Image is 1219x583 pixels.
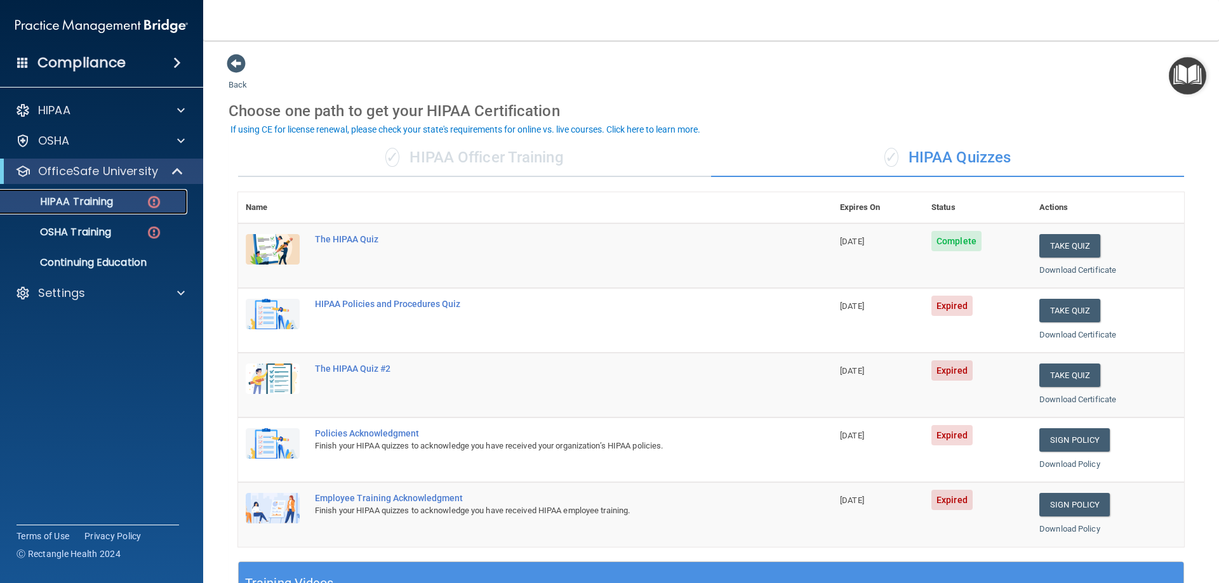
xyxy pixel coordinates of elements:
img: danger-circle.6113f641.png [146,194,162,210]
div: HIPAA Policies and Procedures Quiz [315,299,769,309]
a: Download Certificate [1039,395,1116,404]
a: Settings [15,285,185,301]
span: [DATE] [840,366,864,376]
button: Open Resource Center [1169,57,1206,95]
p: HIPAA [38,103,70,118]
span: ✓ [884,148,898,167]
a: Sign Policy [1039,428,1110,452]
h4: Compliance [37,54,126,72]
p: OfficeSafe University [38,164,158,179]
span: ✓ [385,148,399,167]
span: [DATE] [840,431,864,440]
button: Take Quiz [1039,234,1100,258]
a: OfficeSafe University [15,164,184,179]
span: Expired [931,360,973,381]
a: Download Policy [1039,459,1100,469]
div: The HIPAA Quiz [315,234,769,244]
p: OSHA [38,133,70,148]
a: Privacy Policy [84,530,142,542]
img: PMB logo [15,13,188,39]
th: Name [238,192,307,223]
div: Employee Training Acknowledgment [315,493,769,503]
div: Policies Acknowledgment [315,428,769,438]
a: OSHA [15,133,185,148]
button: Take Quiz [1039,364,1100,387]
span: [DATE] [840,495,864,505]
span: Expired [931,296,973,316]
button: Take Quiz [1039,299,1100,322]
span: Expired [931,425,973,445]
th: Actions [1032,192,1184,223]
a: HIPAA [15,103,185,118]
a: Sign Policy [1039,493,1110,516]
a: Download Certificate [1039,330,1116,339]
div: The HIPAA Quiz #2 [315,364,769,374]
a: Download Certificate [1039,265,1116,275]
div: HIPAA Quizzes [711,139,1184,177]
p: HIPAA Training [8,195,113,208]
button: If using CE for license renewal, please check your state's requirements for online vs. live cours... [229,123,702,136]
span: Expired [931,490,973,510]
a: Download Policy [1039,524,1100,534]
span: [DATE] [840,301,864,311]
th: Expires On [832,192,924,223]
div: If using CE for license renewal, please check your state's requirements for online vs. live cours... [230,125,700,134]
p: OSHA Training [8,226,111,239]
img: danger-circle.6113f641.png [146,225,162,240]
span: Complete [931,231,982,251]
th: Status [924,192,1032,223]
div: Finish your HIPAA quizzes to acknowledge you have received HIPAA employee training. [315,503,769,518]
a: Terms of Use [17,530,69,542]
p: Settings [38,285,85,301]
p: Continuing Education [8,256,182,269]
span: Ⓒ Rectangle Health 2024 [17,547,121,560]
div: Finish your HIPAA quizzes to acknowledge you have received your organization’s HIPAA policies. [315,438,769,454]
div: Choose one path to get your HIPAA Certification [229,93,1194,129]
div: HIPAA Officer Training [238,139,711,177]
span: [DATE] [840,237,864,246]
a: Back [229,65,247,89]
